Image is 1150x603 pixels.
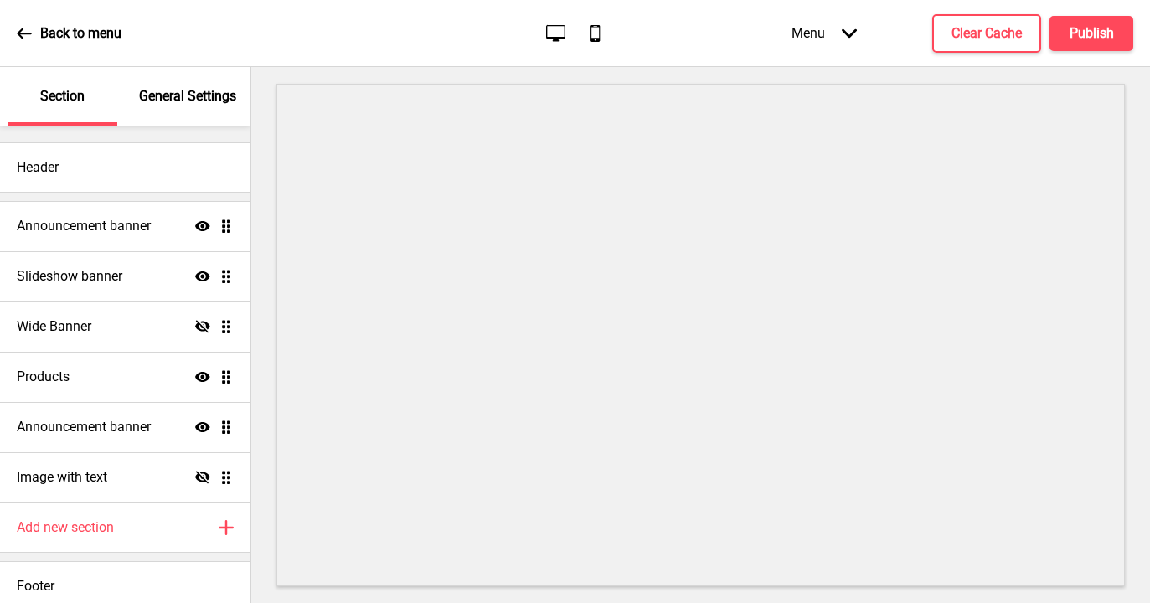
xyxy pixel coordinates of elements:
[1049,16,1133,51] button: Publish
[17,158,59,177] h4: Header
[17,317,91,336] h4: Wide Banner
[1070,24,1114,43] h4: Publish
[17,518,114,537] h4: Add new section
[139,87,236,106] p: General Settings
[40,24,121,43] p: Back to menu
[17,217,151,235] h4: Announcement banner
[17,368,70,386] h4: Products
[775,8,874,58] div: Menu
[17,468,107,487] h4: Image with text
[932,14,1041,53] button: Clear Cache
[17,418,151,436] h4: Announcement banner
[17,11,121,56] a: Back to menu
[17,267,122,286] h4: Slideshow banner
[951,24,1022,43] h4: Clear Cache
[40,87,85,106] p: Section
[17,577,54,595] h4: Footer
